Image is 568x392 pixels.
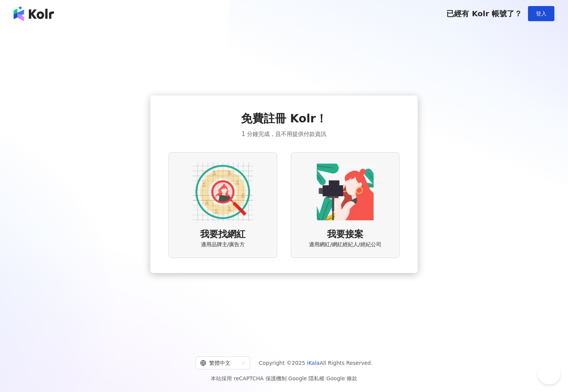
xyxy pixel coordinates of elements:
span: Copyright © 2025 All Rights Reserved. [259,358,373,367]
span: 適用網紅/網紅經紀人/經紀公司 [309,241,381,248]
span: 我要接案 [327,228,363,241]
span: 本站採用 reCAPTCHA 保護機制 [211,374,357,383]
span: 適用品牌主/廣告方 [201,241,245,248]
span: 已經有 Kolr 帳號了？ [446,9,522,18]
span: 1 分鐘完成，且不用提供付款資訊 [242,130,326,139]
span: 我要找網紅 [200,228,245,241]
iframe: Help Scout Beacon - Open [538,362,560,384]
img: logo [14,6,54,21]
img: KOL identity option [315,162,375,222]
span: 登入 [536,11,546,17]
div: 繁體中文 [200,357,239,369]
span: | [287,375,289,381]
span: 免費註冊 Kolr！ [241,111,327,127]
img: AD identity option [193,162,253,222]
span: | [324,375,326,381]
a: Google 隱私權 [288,375,324,381]
a: Google 條款 [326,375,357,381]
button: 登入 [528,6,554,21]
a: iKala [307,360,320,366]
